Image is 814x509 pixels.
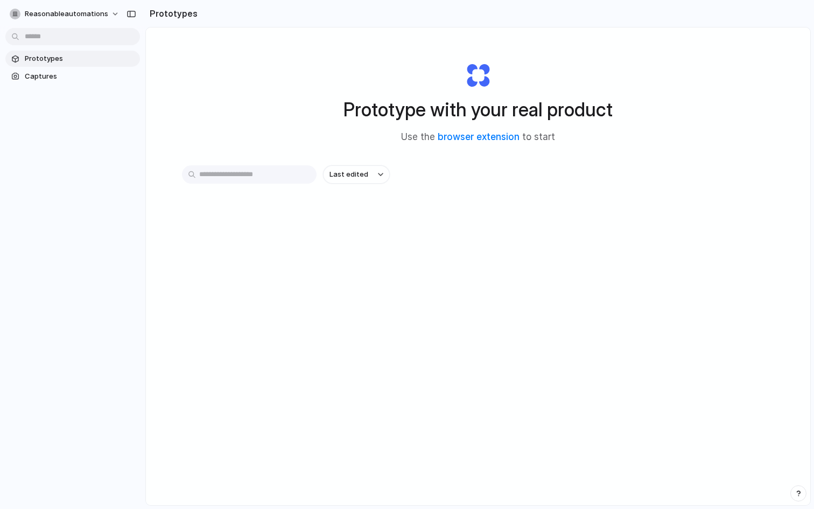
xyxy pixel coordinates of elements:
span: Last edited [329,169,368,180]
h2: Prototypes [145,7,198,20]
a: Captures [5,68,140,85]
h1: Prototype with your real product [343,95,613,124]
span: Captures [25,71,136,82]
span: Prototypes [25,53,136,64]
a: Prototypes [5,51,140,67]
span: Use the to start [401,130,555,144]
span: reasonableautomations [25,9,108,19]
button: Last edited [323,165,390,184]
a: browser extension [438,131,520,142]
button: reasonableautomations [5,5,125,23]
